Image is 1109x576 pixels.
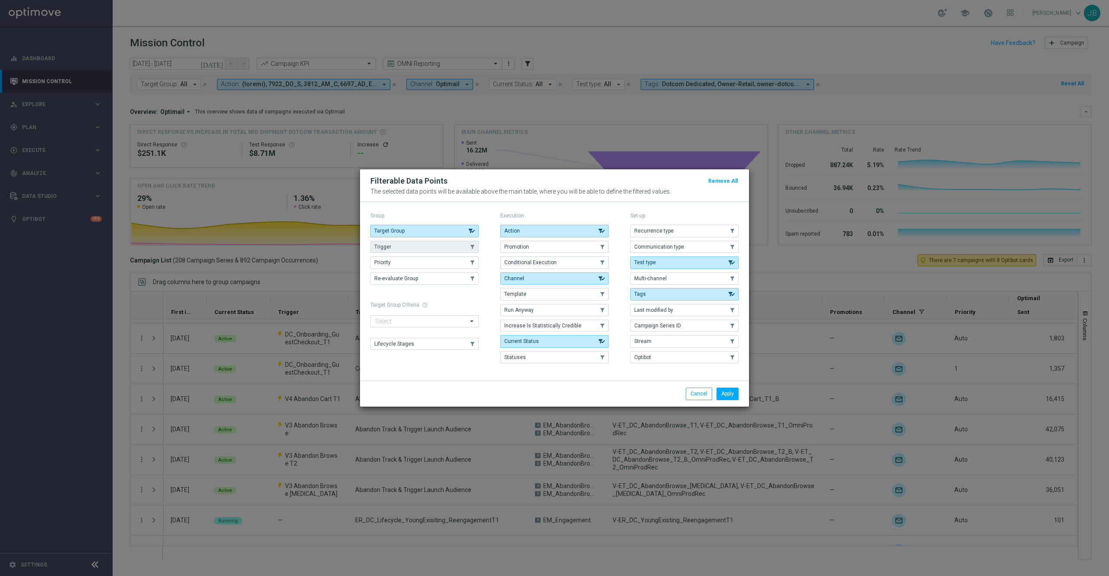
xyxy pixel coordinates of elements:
span: Communication type [634,244,684,250]
button: Template [500,288,609,300]
span: Conditional Execution [504,259,557,265]
p: The selected data points will be available above the main table, where you will be able to define... [370,188,739,195]
span: Lifecycle Stages [374,341,414,347]
button: Current Status [500,335,609,347]
span: Action [504,228,520,234]
button: Recurrence type [630,225,739,237]
button: Channel [500,272,609,285]
span: Campaign Series ID [634,323,681,329]
button: Lifecycle Stages [370,338,479,350]
button: Apply [717,388,739,400]
button: Multi-channel [630,272,739,285]
p: Group [370,212,479,219]
h2: Filterable Data Points [370,176,447,186]
button: Promotion [500,241,609,253]
span: Increase Is Statistically Credible [504,323,581,329]
button: Run Anyway [500,304,609,316]
button: Priority [370,256,479,269]
button: Test type [630,256,739,269]
span: Test type [634,259,656,265]
span: Stream [634,338,652,344]
h1: Target Group Criteria [370,302,479,308]
button: Last modified by [630,304,739,316]
span: Tags [634,291,646,297]
span: Recurrence type [634,228,674,234]
span: Priority [374,259,391,265]
span: Channel [504,275,524,282]
button: Conditional Execution [500,256,609,269]
button: Tags [630,288,739,300]
span: help_outline [422,302,428,308]
button: Communication type [630,241,739,253]
span: Optibot [634,354,651,360]
button: Trigger [370,241,479,253]
span: Template [504,291,526,297]
button: Target Group [370,225,479,237]
button: Optibot [630,351,739,363]
span: Last modified by [634,307,673,313]
button: Remove All [707,176,739,186]
button: Cancel [686,388,712,400]
button: Action [500,225,609,237]
span: Current Status [504,338,539,344]
button: Re-evaluate Group [370,272,479,285]
span: Target Group [374,228,405,234]
span: Trigger [374,244,391,250]
span: Run Anyway [504,307,534,313]
p: Set-up [630,212,739,219]
span: Re-evaluate Group [374,275,418,282]
button: Stream [630,335,739,347]
span: Multi-channel [634,275,667,282]
p: Execution [500,212,609,219]
span: Statuses [504,354,526,360]
button: Statuses [500,351,609,363]
button: Increase Is Statistically Credible [500,320,609,332]
button: Campaign Series ID [630,320,739,332]
span: Promotion [504,244,529,250]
